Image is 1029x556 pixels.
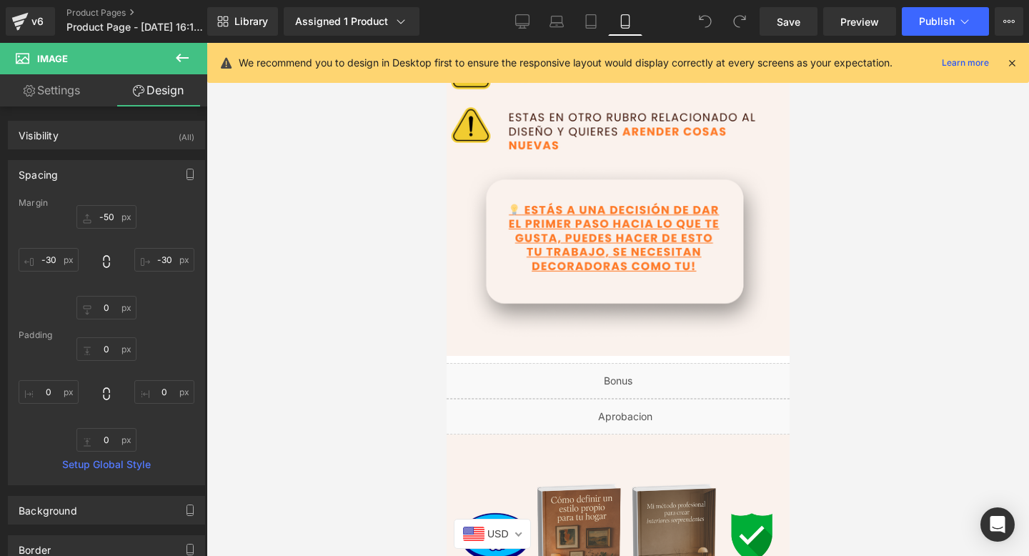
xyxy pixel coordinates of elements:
[76,428,136,452] input: 0
[919,16,955,27] span: Publish
[574,7,608,36] a: Tablet
[66,7,231,19] a: Product Pages
[6,7,55,36] a: v6
[19,121,59,142] div: Visibility
[134,248,194,272] input: 0
[19,330,194,340] div: Padding
[540,7,574,36] a: Laptop
[608,7,642,36] a: Mobile
[19,198,194,208] div: Margin
[76,337,136,361] input: 0
[37,53,68,64] span: Image
[995,7,1023,36] button: More
[207,7,278,36] a: New Library
[179,121,194,145] div: (All)
[19,380,79,404] input: 0
[234,15,268,28] span: Library
[902,7,989,36] button: Publish
[936,54,995,71] a: Learn more
[19,248,79,272] input: 0
[691,7,720,36] button: Undo
[19,459,194,470] a: Setup Global Style
[76,296,136,319] input: 0
[725,7,754,36] button: Redo
[19,497,77,517] div: Background
[295,14,408,29] div: Assigned 1 Product
[19,536,51,556] div: Border
[76,205,136,229] input: 0
[840,14,879,29] span: Preview
[29,12,46,31] div: v6
[980,507,1015,542] div: Open Intercom Messenger
[505,7,540,36] a: Desktop
[19,161,58,181] div: Spacing
[106,74,210,106] a: Design
[134,380,194,404] input: 0
[777,14,800,29] span: Save
[66,21,204,33] span: Product Page - [DATE] 16:18:38
[823,7,896,36] a: Preview
[239,55,893,71] p: We recommend you to design in Desktop first to ensure the responsive layout would display correct...
[41,485,62,497] span: USD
